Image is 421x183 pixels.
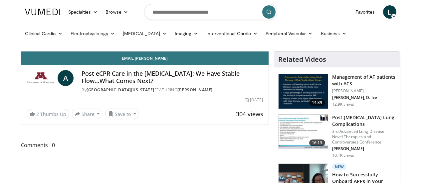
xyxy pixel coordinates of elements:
a: Email [PERSON_NAME] [21,51,269,65]
h3: Post [MEDICAL_DATA] Lung Complications [332,114,396,128]
a: 2 Thumbs Up [27,109,69,119]
h3: Management of AF patients with ACS [332,74,396,87]
a: Clinical Cardio [21,27,67,40]
p: [PERSON_NAME], D. Ice [332,95,396,100]
a: Interventional Cardio [202,27,262,40]
a: 14:39 Management of AF patients with ACS [PERSON_NAME] [PERSON_NAME], D. Ice 12.9K views [278,74,396,109]
a: L [383,5,396,19]
div: By FEATURING [82,87,263,93]
a: Imaging [171,27,202,40]
p: 10.1K views [332,153,354,158]
a: [PERSON_NAME] [177,87,213,93]
span: 2 [36,111,39,117]
p: [PERSON_NAME] [332,88,396,94]
a: Specialties [64,5,102,19]
a: [MEDICAL_DATA] [119,27,171,40]
a: [GEOGRAPHIC_DATA][US_STATE] [87,87,154,93]
p: 12.9K views [332,102,354,107]
span: 16:13 [309,139,325,146]
p: [PERSON_NAME] [332,146,396,151]
img: University of Minnesota [27,70,55,86]
a: 16:13 Post [MEDICAL_DATA] Lung Complications 3rd Advanced Lung Disease: Novel Therapies and Contr... [278,114,396,158]
button: Save to [105,109,139,119]
h4: Post eCPR Care in the [MEDICAL_DATA]: We Have Stable Flow...What Comes Next? [82,70,263,84]
a: Browse [102,5,132,19]
h4: Related Videos [278,55,326,63]
img: VuMedi Logo [25,9,60,15]
a: Favorites [351,5,379,19]
p: 3rd Advanced Lung Disease: Novel Therapies and Controversies Conference [332,129,396,145]
input: Search topics, interventions [144,4,277,20]
span: Comments 0 [21,141,269,149]
span: 304 views [236,110,263,118]
a: Electrophysiology [67,27,119,40]
button: Share [72,109,103,119]
a: Peripheral Vascular [262,27,316,40]
p: New [332,163,347,170]
div: [DATE] [245,97,263,103]
span: 14:39 [309,99,325,106]
img: bKdxKv0jK92UJBOH4xMDoxOjBrO-I4W8.150x105_q85_crop-smart_upscale.jpg [279,74,328,109]
a: Business [317,27,351,40]
a: A [58,70,74,86]
img: 667297da-f7fe-4586-84bf-5aeb1aa9adcb.150x105_q85_crop-smart_upscale.jpg [279,115,328,149]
